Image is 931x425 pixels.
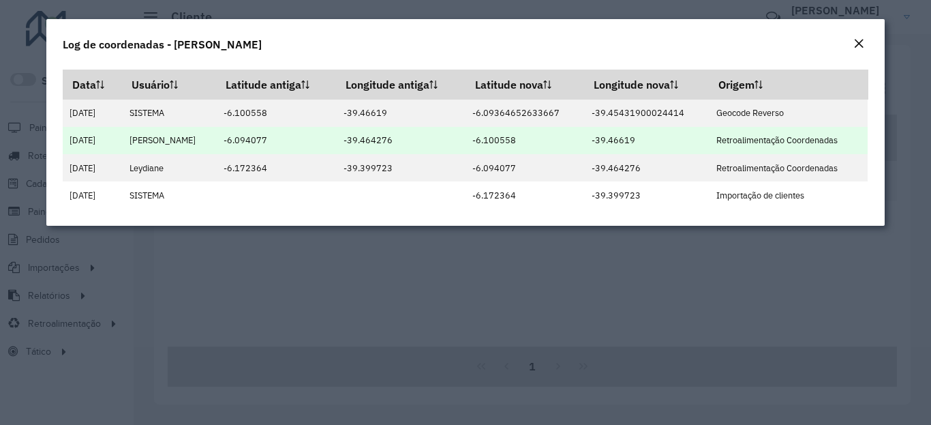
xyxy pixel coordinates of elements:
td: -6.100558 [465,127,584,154]
th: Longitude nova [584,70,709,100]
th: Origem [709,70,868,100]
th: Data [63,70,122,100]
td: -39.45431900024414 [584,100,709,127]
td: -39.464276 [336,127,465,154]
td: -6.09364652633667 [465,100,584,127]
td: -39.46619 [584,127,709,154]
td: [DATE] [63,100,122,127]
th: Usuário [122,70,216,100]
td: [DATE] [63,181,122,209]
td: SISTEMA [122,181,216,209]
td: -39.464276 [584,154,709,181]
em: Fechar [853,38,864,49]
td: Geocode Reverso [709,100,868,127]
td: -39.399723 [336,154,465,181]
td: [PERSON_NAME] [122,127,216,154]
th: Longitude antiga [336,70,465,100]
td: Leydiane [122,154,216,181]
td: -6.094077 [465,154,584,181]
td: -39.46619 [336,100,465,127]
td: -6.172364 [216,154,336,181]
h4: Log de coordenadas - [PERSON_NAME] [63,36,262,53]
th: Latitude nova [465,70,584,100]
td: Importação de clientes [709,181,868,209]
td: [DATE] [63,127,122,154]
td: Retroalimentação Coordenadas [709,154,868,181]
td: -6.094077 [216,127,336,154]
button: Close [849,35,868,53]
td: [DATE] [63,154,122,181]
td: Retroalimentação Coordenadas [709,127,868,154]
td: -39.399723 [584,181,709,209]
td: SISTEMA [122,100,216,127]
td: -6.100558 [216,100,336,127]
td: -6.172364 [465,181,584,209]
th: Latitude antiga [216,70,336,100]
